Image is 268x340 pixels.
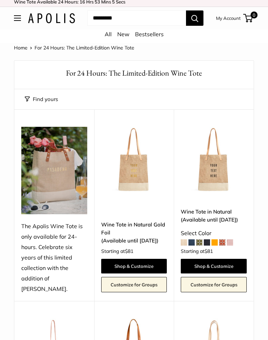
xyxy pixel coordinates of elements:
[21,221,87,294] div: The Apolis Wine Tote is only available for 24-hours. Celebrate six years of this limited collecti...
[14,15,21,21] button: Open menu
[14,45,28,51] a: Home
[216,14,241,22] a: My Account
[21,127,87,215] img: The Apolis Wine Tote is only available for 24-hours. Celebrate six years of this limited collecti...
[204,248,213,254] span: $81
[251,11,258,18] span: 0
[25,68,243,78] h1: For 24 Hours: The Limited-Edition Wine Tote
[181,127,247,193] a: Wine Tote in NaturalWine Tote in Natural
[181,208,247,224] a: Wine Tote in Natural(Available until [DATE])
[186,10,203,26] button: Search
[117,31,129,38] a: New
[125,248,133,254] span: $81
[101,127,167,193] img: Wine Tote in Natural Gold Foil
[25,94,58,104] button: Filter collection
[14,43,134,52] nav: Breadcrumb
[101,249,133,254] span: Starting at
[101,127,167,193] a: Wine Tote in Natural Gold Foildescription_Inner compartments perfect for wine bottles, yoga mats,...
[28,13,75,23] img: Apolis
[135,31,164,38] a: Bestsellers
[101,277,167,292] a: Customize for Groups
[181,249,213,254] span: Starting at
[181,228,247,239] div: Select Color
[181,127,247,193] img: Wine Tote in Natural
[244,14,253,22] a: 0
[101,259,167,273] a: Shop & Customize
[181,277,247,292] a: Customize for Groups
[181,259,247,273] a: Shop & Customize
[35,45,134,51] span: For 24 Hours: The Limited-Edition Wine Tote
[87,10,186,26] input: Search...
[105,31,112,38] a: All
[101,221,167,245] a: Wine Tote in Natural Gold Foil(Available until [DATE])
